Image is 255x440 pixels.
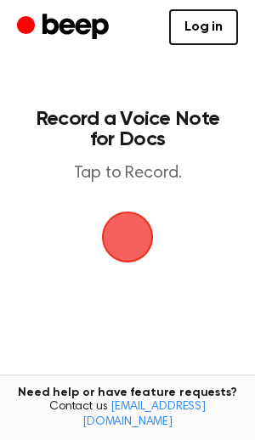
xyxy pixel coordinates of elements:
[102,212,153,262] img: Beep Logo
[82,401,206,428] a: [EMAIL_ADDRESS][DOMAIN_NAME]
[31,163,224,184] p: Tap to Record.
[31,109,224,149] h1: Record a Voice Note for Docs
[169,9,238,45] a: Log in
[17,11,113,44] a: Beep
[10,400,245,430] span: Contact us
